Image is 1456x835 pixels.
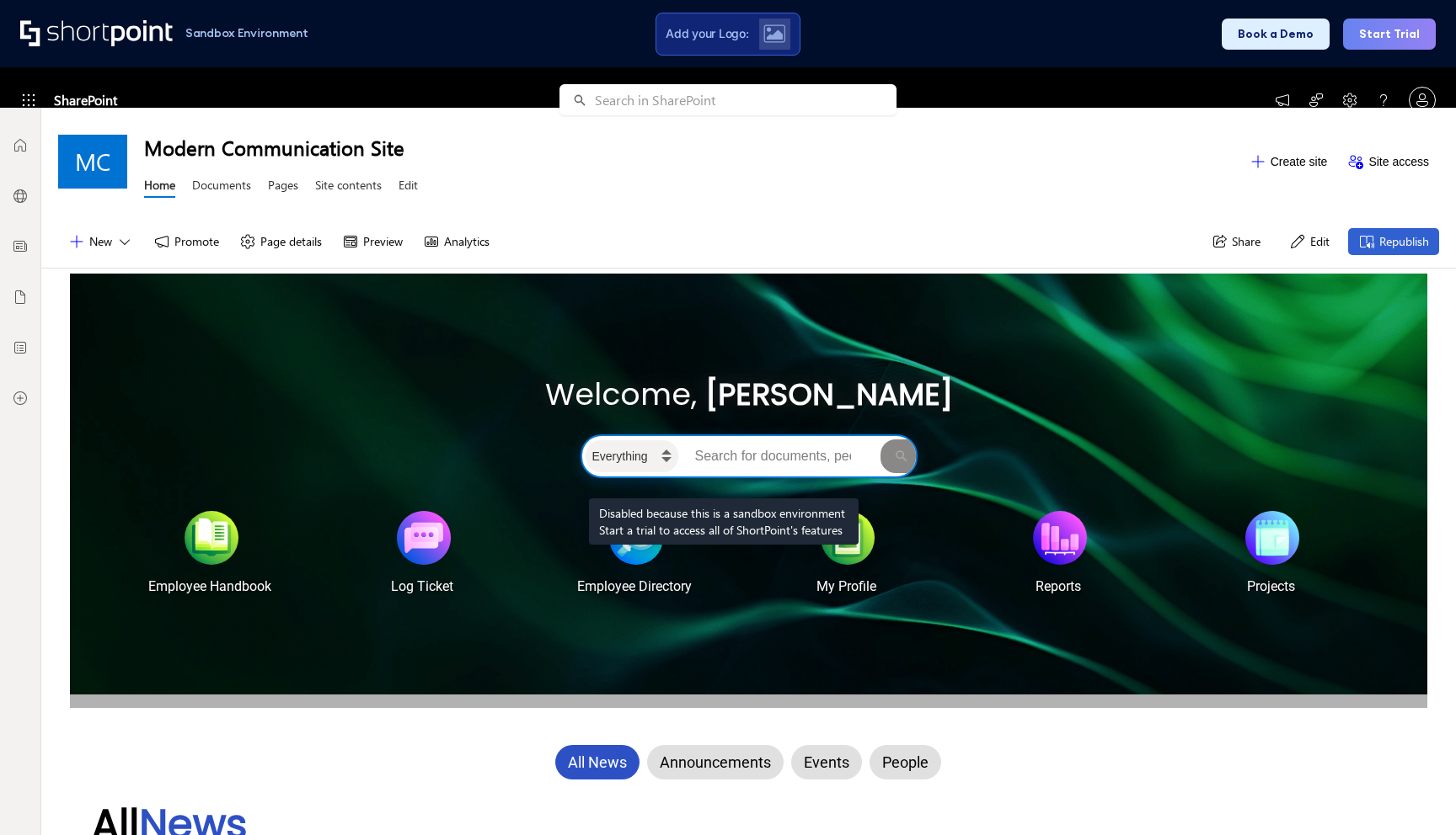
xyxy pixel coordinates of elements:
div: Announcements [647,745,784,779]
button: Share [1201,228,1271,255]
iframe: Chat Widget [1153,640,1456,835]
strong: [PERSON_NAME] [705,373,953,416]
button: Site access [1337,148,1439,175]
a: Home [144,177,175,198]
div: Log Ticket [391,577,453,597]
div: All News [555,745,640,779]
button: Create site [1239,148,1338,175]
input: Search intranet [682,439,877,473]
div: Projects [1247,577,1295,597]
div: My Profile [816,577,876,597]
div: Employee Handbook [148,577,271,597]
div: Reports [1036,577,1081,597]
select: Search type [586,440,678,472]
button: Book a Demo [1222,19,1330,50]
a: Edit [399,177,418,198]
button: Analytics [413,228,500,255]
button: Start Trial [1343,19,1436,50]
a: Pages [268,177,298,198]
span: SharePoint [54,80,117,120]
div: Employee Directory [577,577,692,597]
span: Add your Logo: [666,26,748,41]
div: Disabled because this is a sandbox environment Start a trial to access all of ShortPoint's features [589,498,859,545]
span: MC [75,148,110,175]
button: Page details [229,228,332,255]
button: Search [881,439,923,473]
a: Site contents [315,177,382,198]
img: Upload logo [763,24,785,43]
button: Preview [332,228,413,255]
button: New [58,228,143,255]
button: Promote [143,228,229,255]
div: People [870,745,941,779]
a: Documents [192,177,251,198]
div: Events [791,745,862,779]
input: Search in SharePoint [595,84,897,115]
button: Edit [1279,228,1340,255]
h1: Sandbox Environment [185,29,308,38]
button: Republish [1348,228,1439,255]
h1: Modern Communication Site [144,134,1239,161]
span: Welcome, [545,373,697,416]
